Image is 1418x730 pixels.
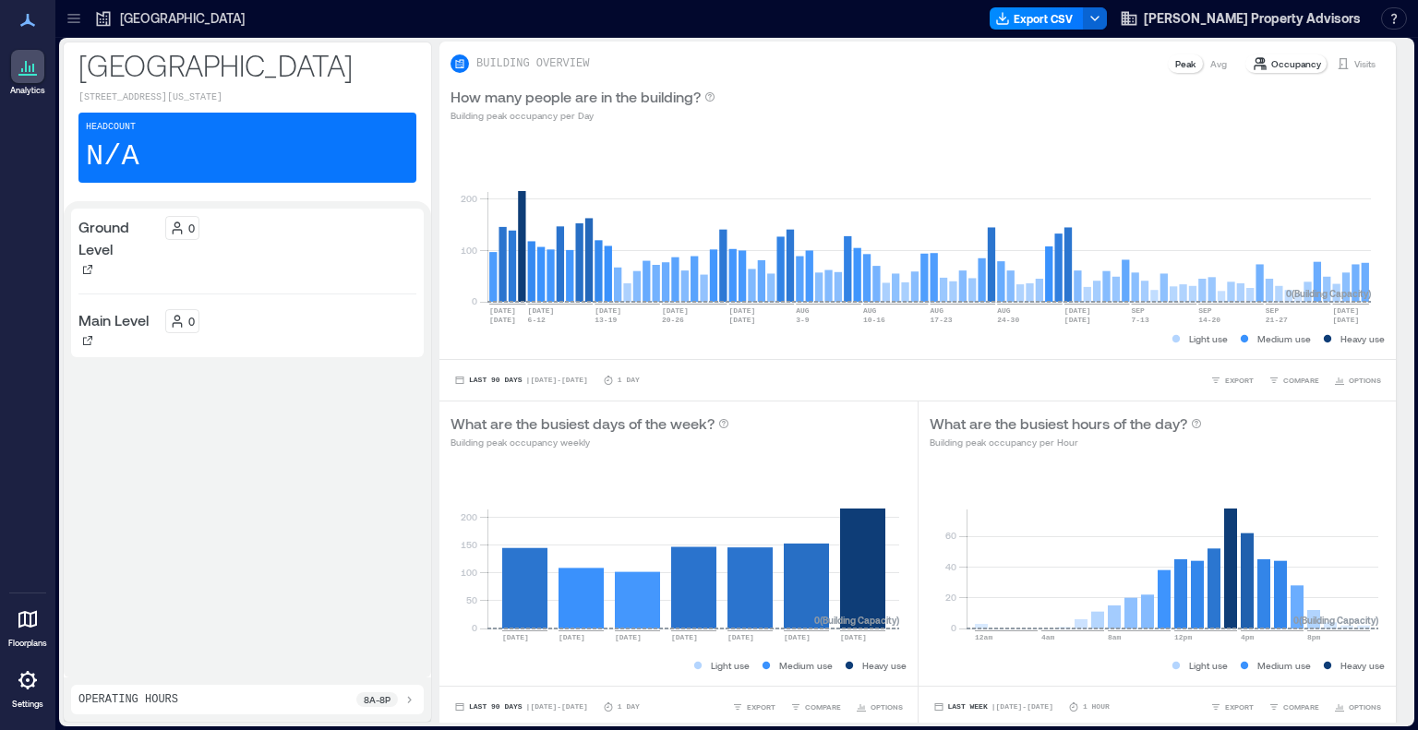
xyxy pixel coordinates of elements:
[78,90,416,105] p: [STREET_ADDRESS][US_STATE]
[997,316,1019,324] text: 24-30
[1083,701,1110,712] p: 1 Hour
[595,306,621,315] text: [DATE]
[871,701,903,712] span: OPTIONS
[863,316,885,324] text: 10-16
[1257,331,1311,346] p: Medium use
[1064,306,1091,315] text: [DATE]
[727,633,754,641] text: [DATE]
[78,309,149,331] p: Main Level
[595,316,617,324] text: 13-19
[1225,375,1254,386] span: EXPORT
[990,7,1084,30] button: Export CSV
[1210,56,1227,71] p: Avg
[3,597,53,654] a: Floorplans
[1144,9,1361,28] span: [PERSON_NAME] Property Advisors
[1207,698,1257,716] button: EXPORT
[1198,316,1220,324] text: 14-20
[1207,371,1257,389] button: EXPORT
[796,316,810,324] text: 3-9
[747,701,775,712] span: EXPORT
[1241,633,1255,641] text: 4pm
[188,221,195,235] p: 0
[840,633,867,641] text: [DATE]
[466,594,477,605] tspan: 50
[1265,698,1323,716] button: COMPARE
[805,701,841,712] span: COMPARE
[451,108,715,123] p: Building peak occupancy per Day
[1340,658,1385,673] p: Heavy use
[451,435,729,449] p: Building peak occupancy weekly
[472,295,477,306] tspan: 0
[120,9,245,28] p: [GEOGRAPHIC_DATA]
[1330,371,1385,389] button: OPTIONS
[1307,633,1321,641] text: 8pm
[1189,658,1228,673] p: Light use
[728,698,779,716] button: EXPORT
[461,567,477,578] tspan: 100
[930,413,1187,435] p: What are the busiest hours of the day?
[78,692,178,707] p: Operating Hours
[729,316,756,324] text: [DATE]
[502,633,529,641] text: [DATE]
[944,592,955,603] tspan: 20
[862,658,907,673] p: Heavy use
[1257,658,1311,673] p: Medium use
[796,306,810,315] text: AUG
[930,698,1057,716] button: Last Week |[DATE]-[DATE]
[1198,306,1212,315] text: SEP
[461,245,477,256] tspan: 100
[1174,633,1192,641] text: 12pm
[784,633,811,641] text: [DATE]
[528,316,546,324] text: 6-12
[944,530,955,541] tspan: 60
[1266,306,1280,315] text: SEP
[930,435,1202,449] p: Building peak occupancy per Hour
[78,216,158,260] p: Ground Level
[1349,375,1381,386] span: OPTIONS
[950,622,955,633] tspan: 0
[615,633,642,641] text: [DATE]
[1283,701,1319,712] span: COMPARE
[5,44,51,102] a: Analytics
[1108,633,1122,641] text: 8am
[1354,56,1376,71] p: Visits
[671,633,698,641] text: [DATE]
[364,692,391,707] p: 8a - 8p
[975,633,992,641] text: 12am
[931,316,953,324] text: 17-23
[476,56,589,71] p: BUILDING OVERVIEW
[8,638,47,649] p: Floorplans
[1283,375,1319,386] span: COMPARE
[528,306,555,315] text: [DATE]
[779,658,833,673] p: Medium use
[662,306,689,315] text: [DATE]
[12,699,43,710] p: Settings
[729,306,756,315] text: [DATE]
[78,46,416,83] p: [GEOGRAPHIC_DATA]
[618,375,640,386] p: 1 Day
[451,698,592,716] button: Last 90 Days |[DATE]-[DATE]
[461,193,477,204] tspan: 200
[997,306,1011,315] text: AUG
[618,701,640,712] p: 1 Day
[852,698,907,716] button: OPTIONS
[1132,306,1146,315] text: SEP
[1041,633,1055,641] text: 4am
[472,622,477,633] tspan: 0
[944,561,955,572] tspan: 40
[451,86,701,108] p: How many people are in the building?
[1225,701,1254,712] span: EXPORT
[863,306,877,315] text: AUG
[1114,4,1366,33] button: [PERSON_NAME] Property Advisors
[6,658,50,715] a: Settings
[1330,698,1385,716] button: OPTIONS
[1349,701,1381,712] span: OPTIONS
[559,633,585,641] text: [DATE]
[1064,316,1091,324] text: [DATE]
[1266,316,1288,324] text: 21-27
[1175,56,1196,71] p: Peak
[1189,331,1228,346] p: Light use
[662,316,684,324] text: 20-26
[489,306,516,315] text: [DATE]
[931,306,944,315] text: AUG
